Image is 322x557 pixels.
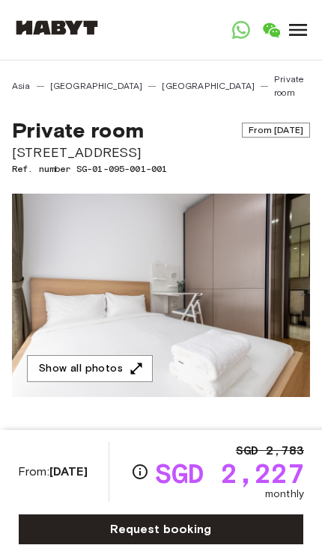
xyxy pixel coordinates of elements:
a: Request booking [18,514,304,545]
span: From: [18,464,88,480]
span: Ref. number SG-01-095-001-001 [12,162,310,176]
a: [GEOGRAPHIC_DATA] [50,79,143,93]
span: [STREET_ADDRESS] [12,143,310,162]
svg: Check cost overview for full price breakdown. Please note that discounts apply to new joiners onl... [131,463,149,481]
img: Habyt [12,20,102,35]
a: Private room [274,73,310,99]
button: Show all photos [27,355,153,383]
b: [DATE] [49,464,88,478]
a: Asia [12,79,31,93]
a: [GEOGRAPHIC_DATA] [162,79,255,93]
span: monthly [265,487,304,502]
span: SGD 2,783 [236,442,304,460]
span: Private room [12,117,144,143]
span: From [DATE] [242,123,310,138]
img: Marketing picture of unit SG-01-095-001-001 [12,194,310,397]
span: SGD 2,227 [155,460,304,487]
